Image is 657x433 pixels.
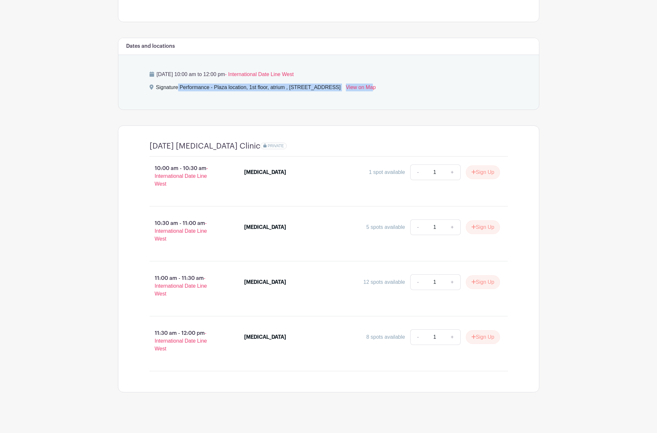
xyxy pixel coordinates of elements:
[410,274,425,290] a: -
[156,84,341,94] div: Signature Performance - Plaza location, 1st floor, atrium , [STREET_ADDRESS]
[366,333,405,341] div: 8 spots available
[444,329,460,345] a: +
[244,278,286,286] div: [MEDICAL_DATA]
[155,165,208,187] span: - International Date Line West
[444,219,460,235] a: +
[268,144,284,148] span: PRIVATE
[155,275,207,296] span: - International Date Line West
[225,72,294,77] span: - International Date Line West
[366,223,405,231] div: 5 spots available
[410,164,425,180] a: -
[244,168,286,176] div: [MEDICAL_DATA]
[150,71,508,78] p: [DATE] 10:00 am to 12:00 pm
[410,219,425,235] a: -
[466,220,500,234] button: Sign Up
[126,43,175,49] h6: Dates and locations
[444,274,460,290] a: +
[139,272,234,300] p: 11:00 am - 11:30 am
[466,275,500,289] button: Sign Up
[244,333,286,341] div: [MEDICAL_DATA]
[410,329,425,345] a: -
[155,220,207,242] span: - International Date Line West
[466,330,500,344] button: Sign Up
[139,162,234,190] p: 10:00 am - 10:30 am
[139,217,234,245] p: 10:30 am - 11:00 am
[150,141,260,151] h4: [DATE] [MEDICAL_DATA] Clinic
[466,165,500,179] button: Sign Up
[155,330,207,351] span: - International Date Line West
[363,278,405,286] div: 12 spots available
[444,164,460,180] a: +
[369,168,405,176] div: 1 spot available
[346,84,376,94] a: View on Map
[244,223,286,231] div: [MEDICAL_DATA]
[139,327,234,355] p: 11:30 am - 12:00 pm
